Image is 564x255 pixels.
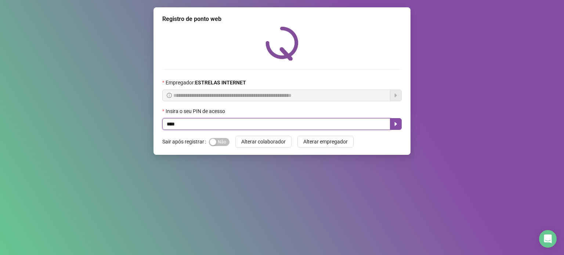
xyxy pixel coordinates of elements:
[166,79,246,87] span: Empregador :
[162,107,230,115] label: Insira o seu PIN de acesso
[195,80,246,85] strong: ESTRELAS INTERNET
[265,26,299,61] img: QRPoint
[297,136,354,147] button: Alterar empregador
[162,15,402,23] div: Registro de ponto web
[241,138,286,146] span: Alterar colaborador
[162,136,209,147] label: Sair após registrar
[235,136,292,147] button: Alterar colaborador
[539,230,557,248] div: Open Intercom Messenger
[167,93,172,98] span: info-circle
[393,121,399,127] span: caret-right
[303,138,348,146] span: Alterar empregador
